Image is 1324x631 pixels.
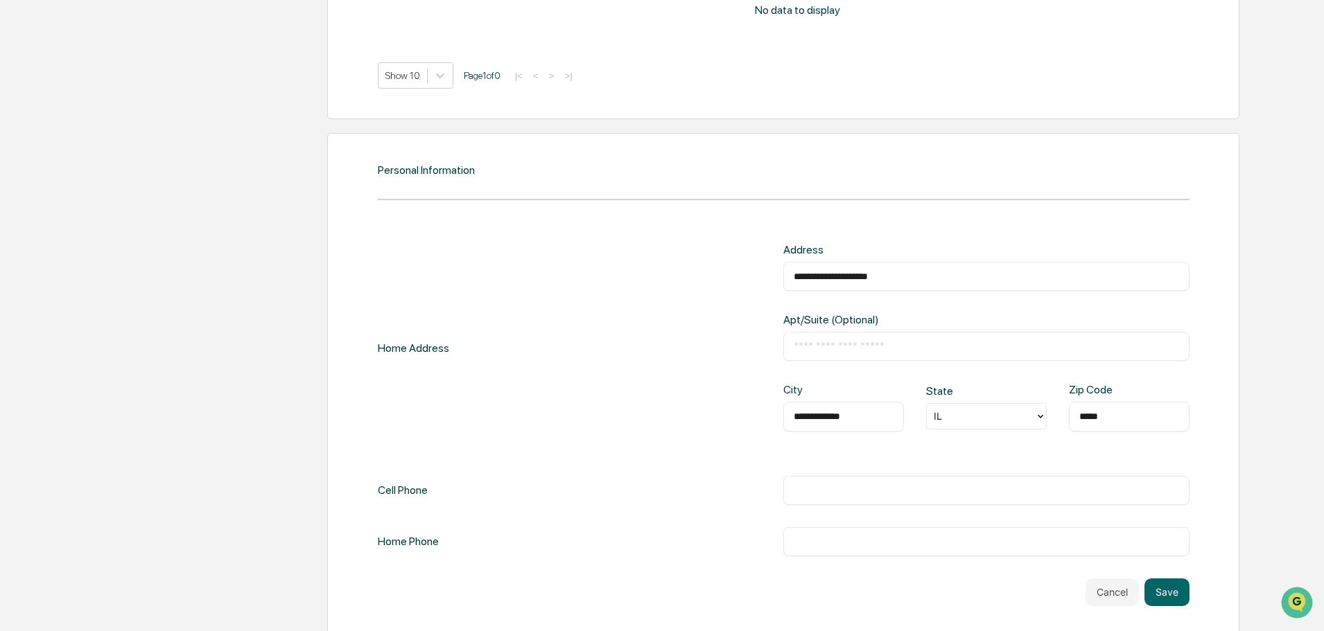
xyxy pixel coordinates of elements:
[1086,578,1139,606] button: Cancel
[14,202,25,213] div: 🔎
[28,201,87,215] span: Data Lookup
[378,527,439,556] div: Home Phone
[28,175,89,188] span: Preclearance
[378,476,428,505] div: Cell Phone
[1144,578,1190,606] button: Save
[783,243,966,256] div: Address
[236,110,252,127] button: Start new chat
[783,383,837,396] div: City
[98,234,168,245] a: Powered byPylon
[511,70,527,82] button: |<
[560,70,576,82] button: >|
[926,384,980,398] div: State
[545,70,559,82] button: >
[14,176,25,187] div: 🖐️
[755,3,840,17] p: No data to display
[1280,585,1317,623] iframe: Open customer support
[47,120,175,131] div: We're available if you need us!
[8,169,95,194] a: 🖐️Preclearance
[1069,383,1123,396] div: Zip Code
[14,106,39,131] img: 1746055101610-c473b297-6a78-478c-a979-82029cc54cd1
[47,106,227,120] div: Start new chat
[783,313,966,326] div: Apt/Suite (Optional)
[464,70,500,81] span: Page 1 of 0
[114,175,172,188] span: Attestations
[14,29,252,51] p: How can we help?
[8,195,93,220] a: 🔎Data Lookup
[378,243,449,453] div: Home Address
[378,163,475,177] div: Personal Information
[138,235,168,245] span: Pylon
[101,176,112,187] div: 🗄️
[95,169,177,194] a: 🗄️Attestations
[529,70,543,82] button: <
